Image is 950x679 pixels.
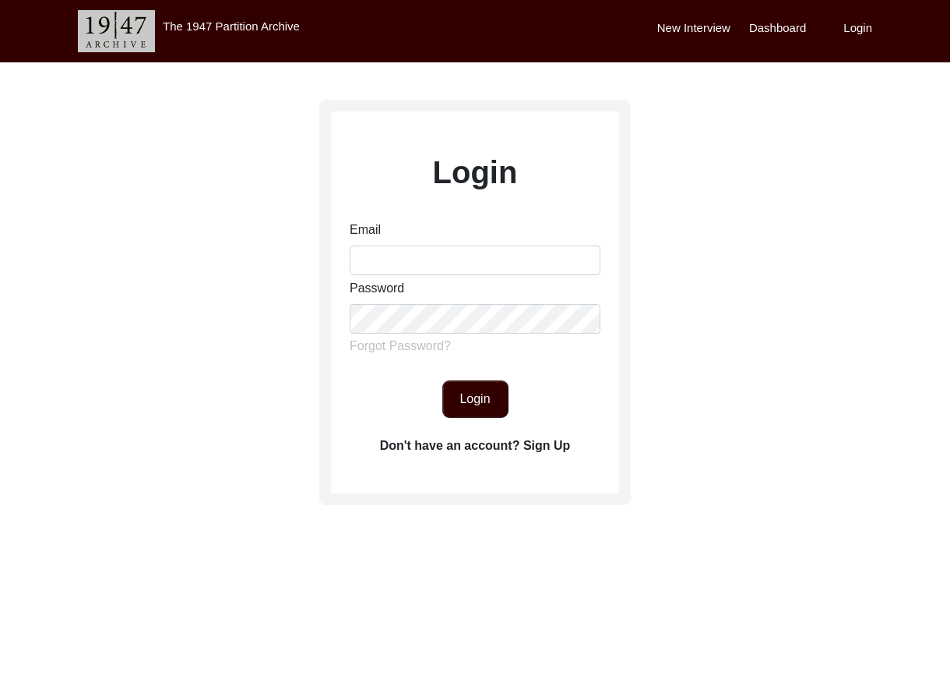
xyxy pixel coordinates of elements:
label: Password [350,279,404,298]
label: Don't have an account? Sign Up [380,437,571,455]
label: Email [350,221,381,239]
label: Login [433,149,518,196]
label: Forgot Password? [350,337,451,355]
label: Login [843,19,872,37]
label: Dashboard [749,19,806,37]
img: header-logo.png [78,10,155,52]
button: Login [442,380,508,418]
label: New Interview [657,19,730,37]
label: The 1947 Partition Archive [163,19,300,33]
